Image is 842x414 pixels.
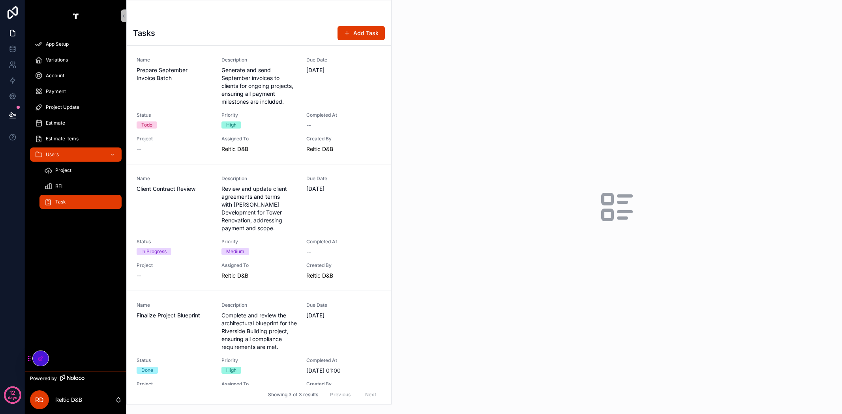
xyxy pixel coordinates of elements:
[221,136,297,142] span: Assigned To
[137,311,212,319] span: Finalize Project Blueprint
[221,66,297,106] span: Generate and send September invoices to clients for ongoing projects, ensuring all payment milest...
[306,185,382,193] span: [DATE]
[306,248,311,256] span: --
[221,57,297,63] span: Description
[137,145,141,153] span: --
[137,136,212,142] span: Project
[127,164,391,291] a: NameClient Contract ReviewDescriptionReview and update client agreements and terms with [PERSON_N...
[30,147,122,162] a: Users
[221,112,297,118] span: Priority
[137,262,212,269] span: Project
[306,112,382,118] span: Completed At
[226,367,236,374] div: High
[306,121,311,129] span: --
[127,291,391,409] a: NameFinalize Project BlueprintDescriptionComplete and review the architectural blueprint for the ...
[137,175,212,182] span: Name
[338,26,385,40] button: Add Task
[25,371,126,386] a: Powered by
[221,357,297,364] span: Priority
[306,381,382,387] span: Created By
[30,116,122,130] a: Estimate
[221,175,297,182] span: Description
[46,57,68,63] span: Variations
[39,163,122,177] a: Project
[35,395,44,405] span: RD
[221,381,297,387] span: Assigned To
[39,195,122,209] a: Task
[221,185,297,232] span: Review and update client agreements and terms with [PERSON_NAME] Development for Tower Renovation...
[137,381,212,387] span: Project
[137,112,212,118] span: Status
[46,151,59,158] span: Users
[137,239,212,245] span: Status
[137,57,212,63] span: Name
[137,302,212,308] span: Name
[221,262,297,269] span: Assigned To
[137,272,141,280] span: --
[55,396,82,404] p: Reltic D&B
[306,262,382,269] span: Created By
[55,167,71,173] span: Project
[306,57,382,63] span: Due Date
[306,66,382,74] span: [DATE]
[30,69,122,83] a: Account
[306,175,382,182] span: Due Date
[221,302,297,308] span: Description
[306,239,382,245] span: Completed At
[30,53,122,67] a: Variations
[69,9,82,22] img: App logo
[127,46,391,164] a: NamePrepare September Invoice BatchDescriptionGenerate and send September invoices to clients for...
[46,41,69,47] span: App Setup
[306,145,333,153] a: Reltic D&B
[226,248,244,255] div: Medium
[46,120,65,126] span: Estimate
[268,392,318,398] span: Showing 3 of 3 results
[306,302,382,308] span: Due Date
[141,367,153,374] div: Done
[46,136,79,142] span: Estimate Items
[306,272,333,280] a: Reltic D&B
[221,272,248,280] a: Reltic D&B
[30,84,122,99] a: Payment
[221,311,297,351] span: Complete and review the architectural blueprint for the Riverside Building project, ensuring all ...
[137,357,212,364] span: Status
[133,28,155,39] h1: Tasks
[55,199,66,205] span: Task
[141,248,167,255] div: In Progress
[30,100,122,114] a: Project Update
[9,389,15,397] p: 12
[30,37,122,51] a: App Setup
[221,239,297,245] span: Priority
[46,73,64,79] span: Account
[46,104,79,110] span: Project Update
[46,88,66,95] span: Payment
[306,367,382,375] span: [DATE] 01:00
[306,357,382,364] span: Completed At
[306,136,382,142] span: Created By
[39,179,122,193] a: RFI
[8,392,17,403] p: days
[306,311,382,319] span: [DATE]
[137,66,212,82] span: Prepare September Invoice Batch
[25,32,126,219] div: scrollable content
[226,121,236,129] div: High
[55,183,62,189] span: RFI
[221,145,248,153] a: Reltic D&B
[30,375,57,382] span: Powered by
[141,121,152,129] div: Todo
[30,132,122,146] a: Estimate Items
[137,185,212,193] span: Client Contract Review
